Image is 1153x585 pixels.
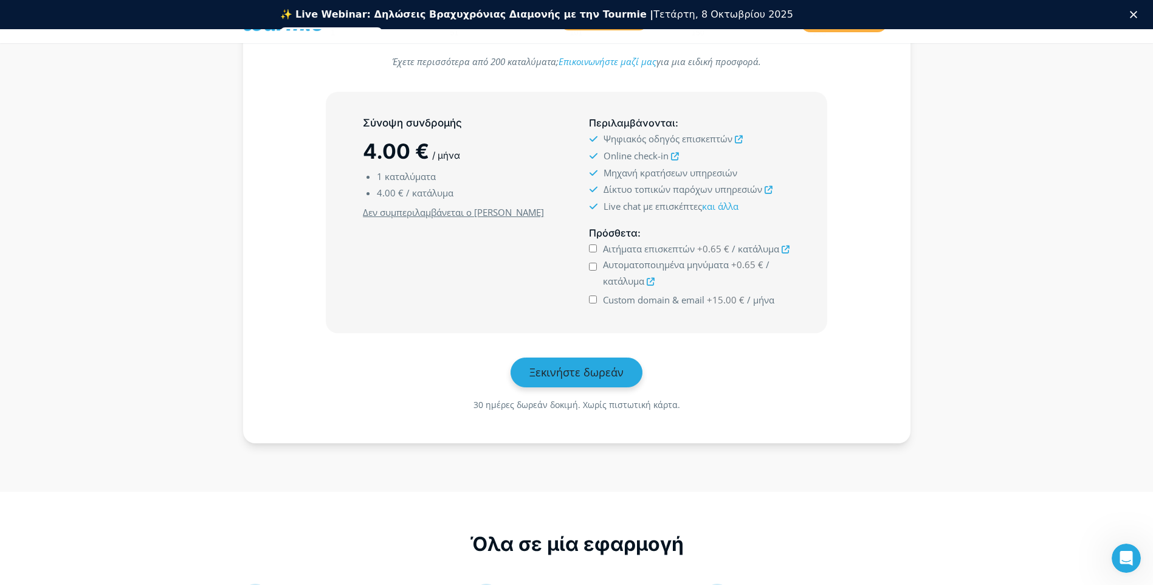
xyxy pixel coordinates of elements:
[280,27,383,42] a: Εγγραφείτε δωρεάν
[604,183,762,195] span: Δίκτυο τοπικών παρόχων υπηρεσιών
[406,187,453,199] span: / κατάλυμα
[589,117,675,129] span: Περιλαμβάνονται
[1130,11,1142,18] div: Κλείσιμο
[470,532,684,556] span: Όλα σε μία εφαρμογή
[363,206,544,218] u: Δεν συμπεριλαμβάνεται ο [PERSON_NAME]
[589,226,790,241] h5: :
[604,200,738,212] span: Live chat με επισκέπτες
[326,54,827,70] p: Έχετε περισσότερα από 200 καταλύματα; για μια ειδική προσφορά.
[1112,544,1141,573] iframe: Intercom live chat
[604,167,737,179] span: Μηχανή κρατήσεων υπηρεσιών
[747,294,774,306] span: / μήνα
[589,116,790,131] h5: :
[511,358,642,387] a: Ξεκινήστε δωρεάν
[363,139,429,164] span: 4.00 €
[603,258,729,271] span: Αυτοματοποιημένα μηνύματα
[559,55,656,67] a: Επικοινωνήστε μαζί μας
[702,200,738,212] a: και άλλα
[432,150,460,161] span: / μήνα
[603,294,704,306] span: Custom domain & email
[589,227,638,239] span: Πρόσθετα
[732,243,779,255] span: / κατάλυμα
[280,9,654,20] b: ✨ Live Webinar: Δηλώσεις Βραχυχρόνιας Διαμονής με την Tourmie |
[377,187,404,199] span: 4.00 €
[603,243,695,255] span: Αιτήματα επισκεπτών
[363,116,563,131] h5: Σύνοψη συνδρομής
[280,9,793,21] div: Τετάρτη, 8 Οκτωβρίου 2025
[604,150,669,162] span: Online check-in
[604,133,732,145] span: Ψηφιακός οδηγός επισκεπτών
[707,294,745,306] span: +15.00 €
[385,170,436,182] span: καταλύματα
[529,365,624,379] span: Ξεκινήστε δωρεάν
[697,243,729,255] span: +0.65 €
[377,170,382,182] span: 1
[473,399,680,410] span: 30 ημέρες δωρεάν δοκιμή. Χωρίς πιστωτική κάρτα.
[731,258,763,271] span: +0.65 €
